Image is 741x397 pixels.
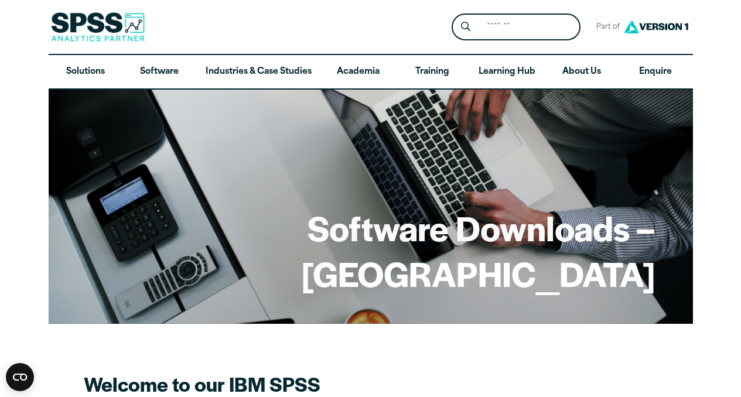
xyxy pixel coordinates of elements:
a: Learning Hub [469,55,545,89]
img: Version1 Logo [621,16,691,37]
a: Training [395,55,469,89]
svg: Search magnifying glass icon [461,22,470,32]
h1: Software Downloads – [GEOGRAPHIC_DATA] [86,205,655,296]
a: Academia [321,55,395,89]
a: Solutions [49,55,122,89]
a: Industries & Case Studies [196,55,321,89]
button: Search magnifying glass icon [455,16,476,38]
button: Open CMP widget [6,363,34,391]
form: Site Header Search Form [452,13,580,41]
nav: Desktop version of site main menu [49,55,693,89]
a: Enquire [619,55,692,89]
span: Part of [590,19,621,36]
a: Software [122,55,196,89]
a: About Us [545,55,619,89]
img: SPSS Analytics Partner [51,12,145,42]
